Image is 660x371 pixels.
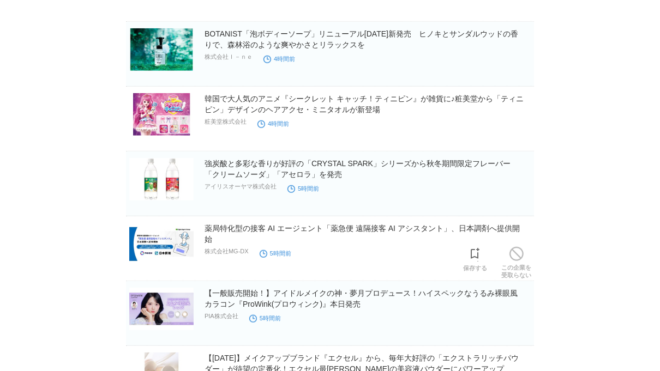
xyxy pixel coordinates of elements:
[287,185,319,192] time: 5時間前
[263,56,295,62] time: 4時間前
[129,223,194,265] img: 薬局特化型の接客 AI エージェント「薬急便 遠隔接客 AI アシスタント」、⽇本調剤へ提供開始
[205,159,511,179] a: 強炭酸と多彩な香りが好評の「CRYSTAL SPARK」シリーズから秋冬期間限定フレーバー「クリームソーダ」「アセロラ」を発売
[257,120,289,127] time: 4時間前
[205,29,518,49] a: BOTANIST「泡ボディーソープ」リニューアル[DATE]新発売 ヒノキとサンダルウッドの香りで、森林浴のような爽やかさとリラックスを
[129,158,194,200] img: 強炭酸と多彩な香りが好評の「CRYSTAL SPARK」シリーズから秋冬期間限定フレーバー「クリームソーダ」「アセロラ」を発売
[205,118,247,126] p: 粧美堂株式会社
[129,28,194,71] img: BOTANIST「泡ボディーソープ」リニューアル10月1日新発売 ヒノキとサンダルウッドの香りで、森林浴のような爽やかさとリラックスを
[205,289,518,308] a: 【一般販売開始！】アイドルメイクの神・夢月プロデュース！ハイスペックなうるみ裸眼風カラコン『ProWink(プロウィンク)』本日発売
[205,183,277,191] p: アイリスオーヤマ株式会社
[463,245,487,272] a: 保存する
[260,250,291,257] time: 5時間前
[129,93,194,136] img: 韓国で大人気のアニメ『シークレット キャッチ！ティニピン』が雑貨に♪粧美堂から「ティニピン」デザインのヘアアクセ・ミニタオルが新登場
[205,224,520,244] a: 薬局特化型の接客 AI エージェント「薬急便 遠隔接客 AI アシスタント」、⽇本調剤へ提供開始
[249,315,281,321] time: 5時間前
[205,53,253,61] p: 株式会社Ｉ－ｎｅ
[129,288,194,330] img: 【一般販売開始！】アイドルメイクの神・夢月プロデュース！ハイスペックなうるみ裸眼風カラコン『ProWink(プロウィンク)』本日発売
[205,247,249,256] p: 株式会社MG-DX
[205,94,524,114] a: 韓国で大人気のアニメ『シークレット キャッチ！ティニピン』が雑貨に♪粧美堂から「ティニピン」デザインのヘアアクセ・ミニタオルが新登場
[205,312,238,320] p: PIA株式会社
[501,244,531,279] a: この企業を受取らない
